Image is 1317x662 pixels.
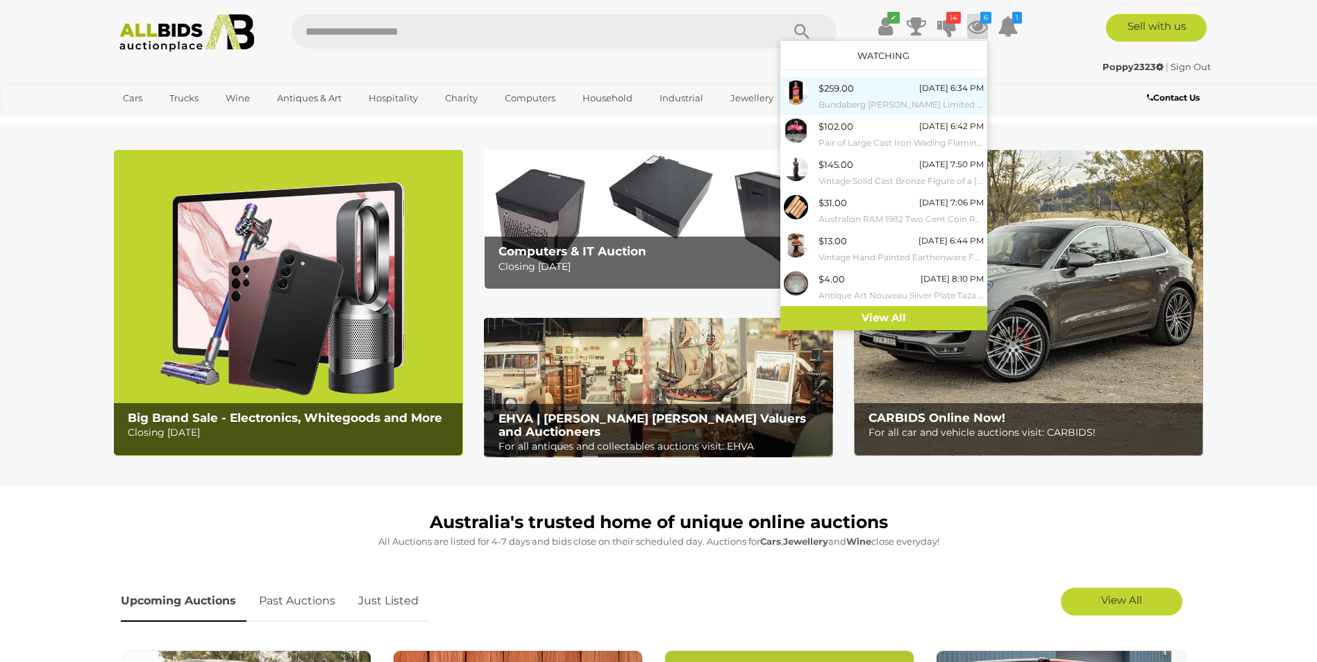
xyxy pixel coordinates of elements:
b: Contact Us [1147,92,1200,103]
a: 6 [967,14,988,39]
a: Wine [217,87,259,110]
a: Industrial [651,87,712,110]
small: Antique Art Nouveau Silver Plate Taza Along with Reproduction Old Sheffield Plate Salver with Fol... [819,288,984,303]
div: [DATE] 7:06 PM [919,195,984,210]
i: 6 [980,12,991,24]
a: Sign Out [1171,61,1211,72]
span: $4.00 [819,273,845,285]
a: Charity [436,87,487,110]
a: Big Brand Sale - Electronics, Whitegoods and More Big Brand Sale - Electronics, Whitegoods and Mo... [114,150,463,456]
a: EHVA | Evans Hastings Valuers and Auctioneers EHVA | [PERSON_NAME] [PERSON_NAME] Valuers and Auct... [484,318,833,458]
a: Watching [857,50,909,61]
img: 53913-85a.jpg [784,271,808,296]
img: 53558-1a.jpg [784,80,808,105]
div: [DATE] 7:50 PM [919,157,984,172]
strong: Poppy2323 [1102,61,1164,72]
span: | [1166,61,1168,72]
a: Poppy2323 [1102,61,1166,72]
strong: Wine [846,536,871,547]
p: Closing [DATE] [128,424,455,441]
span: $13.00 [819,235,847,246]
img: 53933-5o.JPG [784,119,808,143]
button: Search [767,14,837,49]
a: Cars [114,87,151,110]
a: Past Auctions [249,581,346,622]
span: $145.00 [819,159,853,170]
strong: Jewellery [783,536,828,547]
a: Computers & IT Auction Computers & IT Auction Closing [DATE] [484,150,833,289]
a: Just Listed [348,581,429,622]
b: CARBIDS Online Now! [869,411,1005,425]
div: [DATE] 6:44 PM [918,233,984,248]
a: $31.00 [DATE] 7:06 PM Australian RAM 1982 Two Cent Coin Roll with One Cent Rolls 1974, Two 1981 [780,192,987,230]
p: All Auctions are listed for 4-7 days and bids close on their scheduled day. Auctions for , and cl... [121,534,1197,550]
img: 53913-49a.jpg [784,233,808,257]
a: Household [573,87,641,110]
span: $31.00 [819,197,847,208]
b: EHVA | [PERSON_NAME] [PERSON_NAME] Valuers and Auctioneers [498,411,806,439]
a: Trucks [160,87,208,110]
img: Allbids.com.au [112,14,262,52]
a: Contact Us [1147,90,1203,105]
img: EHVA | Evans Hastings Valuers and Auctioneers [484,318,833,458]
a: Sell with us [1106,14,1207,42]
small: Pair of Large Cast Iron Wading Flamingos [819,135,984,151]
b: Computers & IT Auction [498,244,646,258]
p: For all car and vehicle auctions visit: CARBIDS! [869,424,1196,441]
span: $259.00 [819,83,854,94]
a: ✔ [875,14,896,39]
i: ✔ [887,12,900,24]
a: View All [1061,588,1182,616]
a: $145.00 [DATE] 7:50 PM Vintage Solid Cast Bronze Figure of a [DEMOGRAPHIC_DATA] [780,153,987,192]
div: [DATE] 6:34 PM [919,80,984,96]
span: $102.00 [819,121,853,132]
a: 14 [937,14,957,39]
div: [DATE] 6:42 PM [919,119,984,134]
img: CARBIDS Online Now! [854,150,1203,456]
a: $4.00 [DATE] 8:10 PM Antique Art Nouveau Silver Plate Taza Along with Reproduction Old Sheffield ... [780,268,987,306]
a: CARBIDS Online Now! CARBIDS Online Now! For all car and vehicle auctions visit: CARBIDS! [854,150,1203,456]
a: Jewellery [721,87,782,110]
i: 1 [1012,12,1022,24]
a: [GEOGRAPHIC_DATA] [114,110,230,133]
b: Big Brand Sale - Electronics, Whitegoods and More [128,411,442,425]
a: $13.00 [DATE] 6:44 PM Vintage Hand Painted Earthenware Farm Boy with Tray Figure [780,230,987,268]
h1: Australia's trusted home of unique online auctions [121,513,1197,532]
a: 1 [998,14,1018,39]
small: Vintage Solid Cast Bronze Figure of a [DEMOGRAPHIC_DATA] [819,173,984,189]
img: Computers & IT Auction [484,150,833,289]
small: Australian RAM 1982 Two Cent Coin Roll with One Cent Rolls 1974, Two 1981 [819,212,984,227]
p: Closing [DATE] [498,258,825,275]
img: Big Brand Sale - Electronics, Whitegoods and More [114,150,463,456]
a: View All [780,306,987,330]
a: Upcoming Auctions [121,581,246,622]
a: $102.00 [DATE] 6:42 PM Pair of Large Cast Iron Wading Flamingos [780,115,987,153]
span: View All [1101,593,1142,606]
a: $259.00 [DATE] 6:34 PM Bundaberg [PERSON_NAME] Limited Edition Rum [780,77,987,115]
img: 53836-49a.jpg [784,157,808,181]
i: 14 [946,12,961,24]
strong: Cars [760,536,781,547]
a: Computers [496,87,564,110]
img: 50491-77a.jpg [784,195,808,219]
small: Bundaberg [PERSON_NAME] Limited Edition Rum [819,97,984,112]
a: Hospitality [360,87,427,110]
div: [DATE] 8:10 PM [921,271,984,287]
p: For all antiques and collectables auctions visit: EHVA [498,438,825,455]
a: Antiques & Art [268,87,351,110]
small: Vintage Hand Painted Earthenware Farm Boy with Tray Figure [819,250,984,265]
